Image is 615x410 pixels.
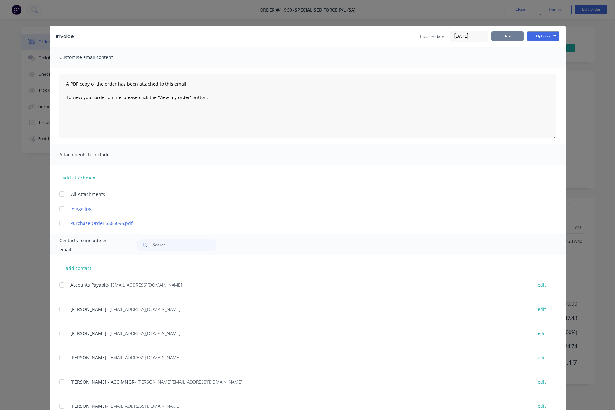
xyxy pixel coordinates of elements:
span: - [EMAIL_ADDRESS][DOMAIN_NAME] [106,330,180,336]
button: Options [527,31,559,41]
button: Close [491,31,524,41]
button: edit [534,281,550,289]
span: - [EMAIL_ADDRESS][DOMAIN_NAME] [106,306,180,312]
span: Contacts to include on email [59,236,120,254]
span: Accounts Payable [70,282,108,288]
span: [PERSON_NAME] [70,403,106,409]
span: Attachments to include [59,150,130,159]
span: [PERSON_NAME] [70,354,106,361]
a: image.jpg [70,205,526,212]
textarea: A PDF copy of the order has been attached to this email. To view your order online, please click ... [59,74,556,138]
span: - [PERSON_NAME][EMAIL_ADDRESS][DOMAIN_NAME] [134,379,242,385]
button: edit [534,377,550,386]
span: Invoice date [420,33,444,40]
span: - [EMAIL_ADDRESS][DOMAIN_NAME] [106,403,180,409]
span: - [EMAIL_ADDRESS][DOMAIN_NAME] [108,282,182,288]
span: - [EMAIL_ADDRESS][DOMAIN_NAME] [106,354,180,361]
a: Purchase Order SS85096.pdf [70,220,526,227]
span: [PERSON_NAME] - ACC MNGR [70,379,134,385]
button: add attachment [59,173,100,182]
input: Search... [153,239,217,251]
span: [PERSON_NAME] [70,330,106,336]
div: Invoice [56,33,74,40]
span: Customise email content [59,53,130,62]
button: edit [534,353,550,362]
button: add contact [59,263,98,273]
button: edit [534,329,550,338]
span: All Attachments [71,191,105,198]
button: edit [534,305,550,313]
span: [PERSON_NAME] [70,306,106,312]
